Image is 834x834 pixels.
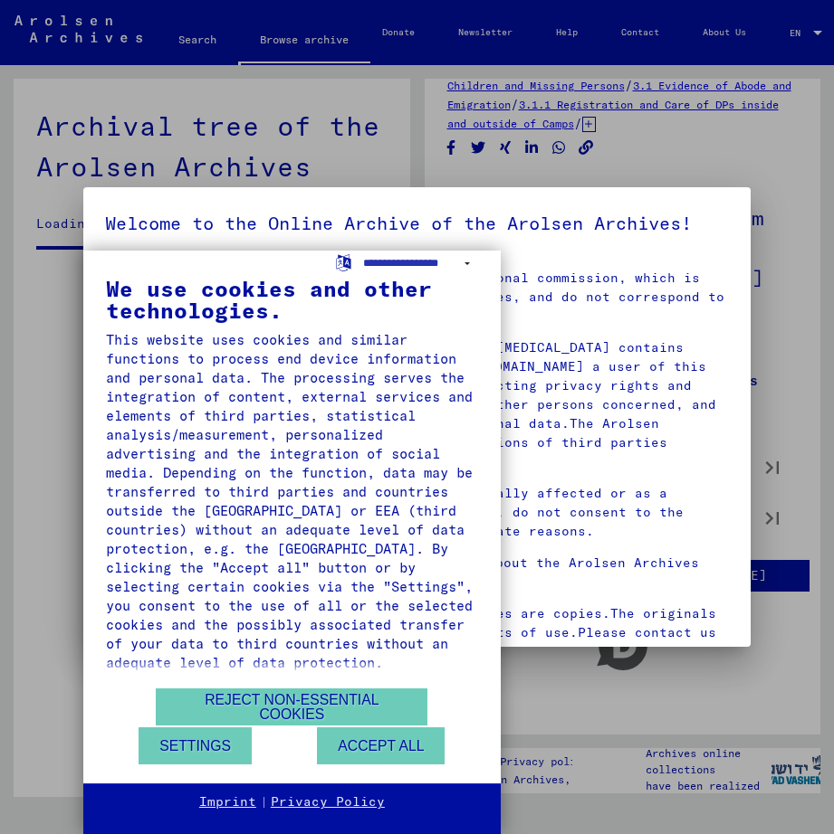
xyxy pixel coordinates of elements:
[271,793,385,811] a: Privacy Policy
[199,793,256,811] a: Imprint
[156,688,427,725] button: Reject non-essential cookies
[139,727,252,764] button: Settings
[106,278,478,321] div: We use cookies and other technologies.
[317,727,445,764] button: Accept all
[106,330,478,672] div: This website uses cookies and similar functions to process end device information and personal da...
